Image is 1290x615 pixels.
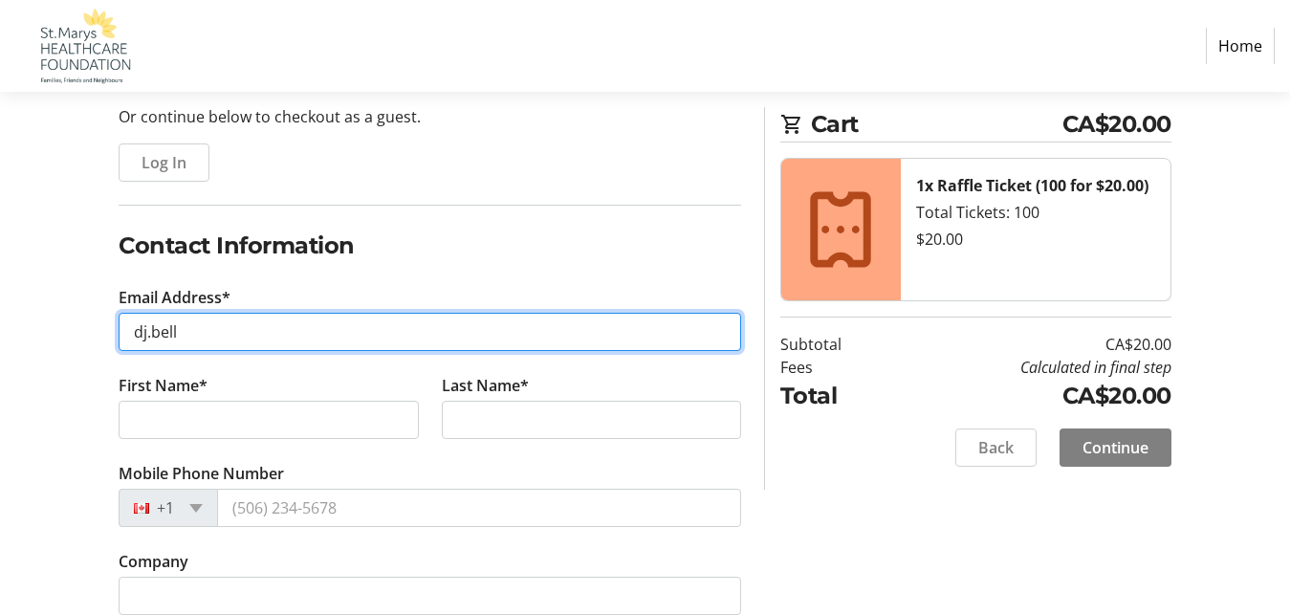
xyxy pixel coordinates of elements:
[119,374,208,397] label: First Name*
[893,379,1171,413] td: CA$20.00
[780,379,893,413] td: Total
[893,333,1171,356] td: CA$20.00
[893,356,1171,379] td: Calculated in final step
[119,143,209,182] button: Log In
[1206,28,1275,64] a: Home
[811,107,1062,142] span: Cart
[916,201,1155,224] div: Total Tickets: 100
[1062,107,1171,142] span: CA$20.00
[442,374,529,397] label: Last Name*
[119,550,188,573] label: Company
[142,151,186,174] span: Log In
[916,228,1155,251] div: $20.00
[119,229,741,263] h2: Contact Information
[1082,436,1148,459] span: Continue
[916,175,1148,196] strong: 1x Raffle Ticket (100 for $20.00)
[119,105,741,128] p: Or continue below to checkout as a guest.
[780,356,893,379] td: Fees
[119,286,230,309] label: Email Address*
[217,489,741,527] input: (506) 234-5678
[780,333,893,356] td: Subtotal
[955,428,1037,467] button: Back
[1060,428,1171,467] button: Continue
[15,8,151,84] img: St. Marys Healthcare Foundation's Logo
[978,436,1014,459] span: Back
[119,462,284,485] label: Mobile Phone Number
